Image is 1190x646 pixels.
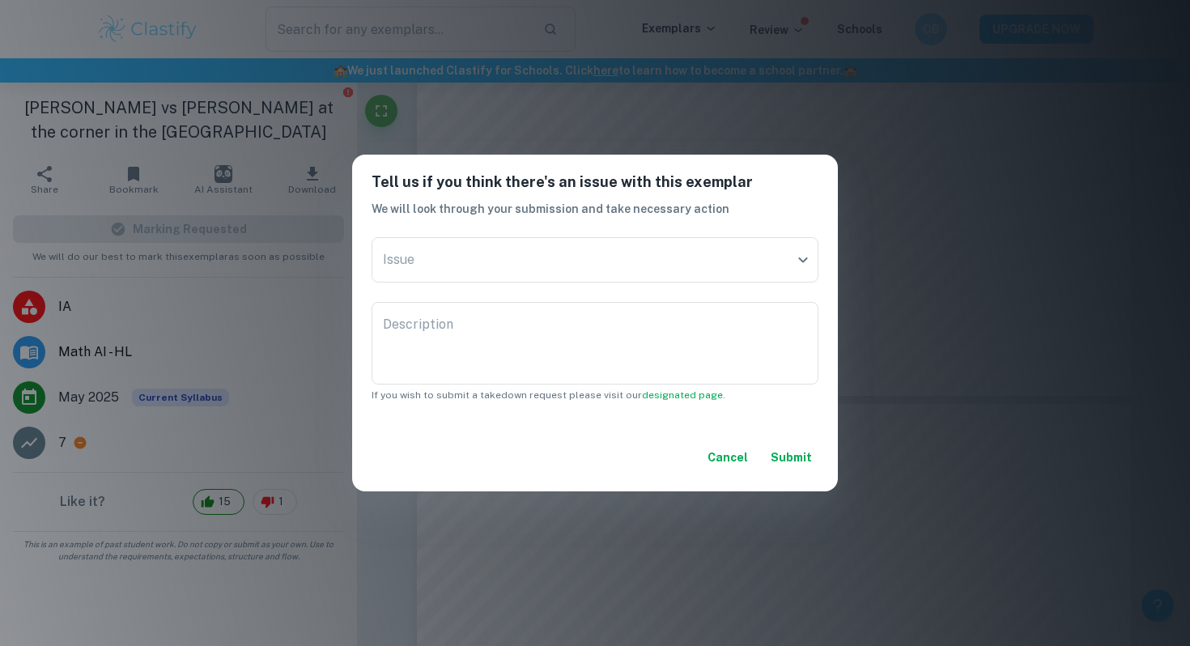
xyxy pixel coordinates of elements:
button: Submit [764,443,818,472]
a: designated page [642,389,723,401]
span: If you wish to submit a takedown request please visit our . [372,389,725,401]
h6: Tell us if you think there's an issue with this exemplar [372,171,818,193]
button: Cancel [701,443,754,472]
h6: We will look through your submission and take necessary action [372,200,818,218]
